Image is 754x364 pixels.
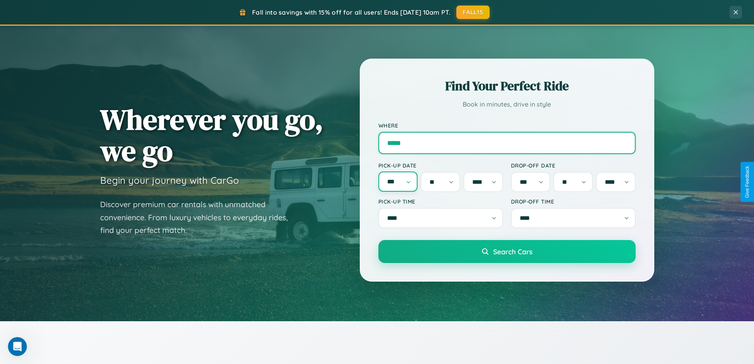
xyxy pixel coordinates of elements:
[745,166,750,198] div: Give Feedback
[8,337,27,356] iframe: Intercom live chat
[511,198,636,205] label: Drop-off Time
[378,122,636,129] label: Where
[378,198,503,205] label: Pick-up Time
[456,6,490,19] button: FALL15
[100,198,298,237] p: Discover premium car rentals with unmatched convenience. From luxury vehicles to everyday rides, ...
[100,104,323,166] h1: Wherever you go, we go
[378,162,503,169] label: Pick-up Date
[493,247,532,256] span: Search Cars
[511,162,636,169] label: Drop-off Date
[378,240,636,263] button: Search Cars
[378,99,636,110] p: Book in minutes, drive in style
[100,174,239,186] h3: Begin your journey with CarGo
[378,77,636,95] h2: Find Your Perfect Ride
[252,8,450,16] span: Fall into savings with 15% off for all users! Ends [DATE] 10am PT.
